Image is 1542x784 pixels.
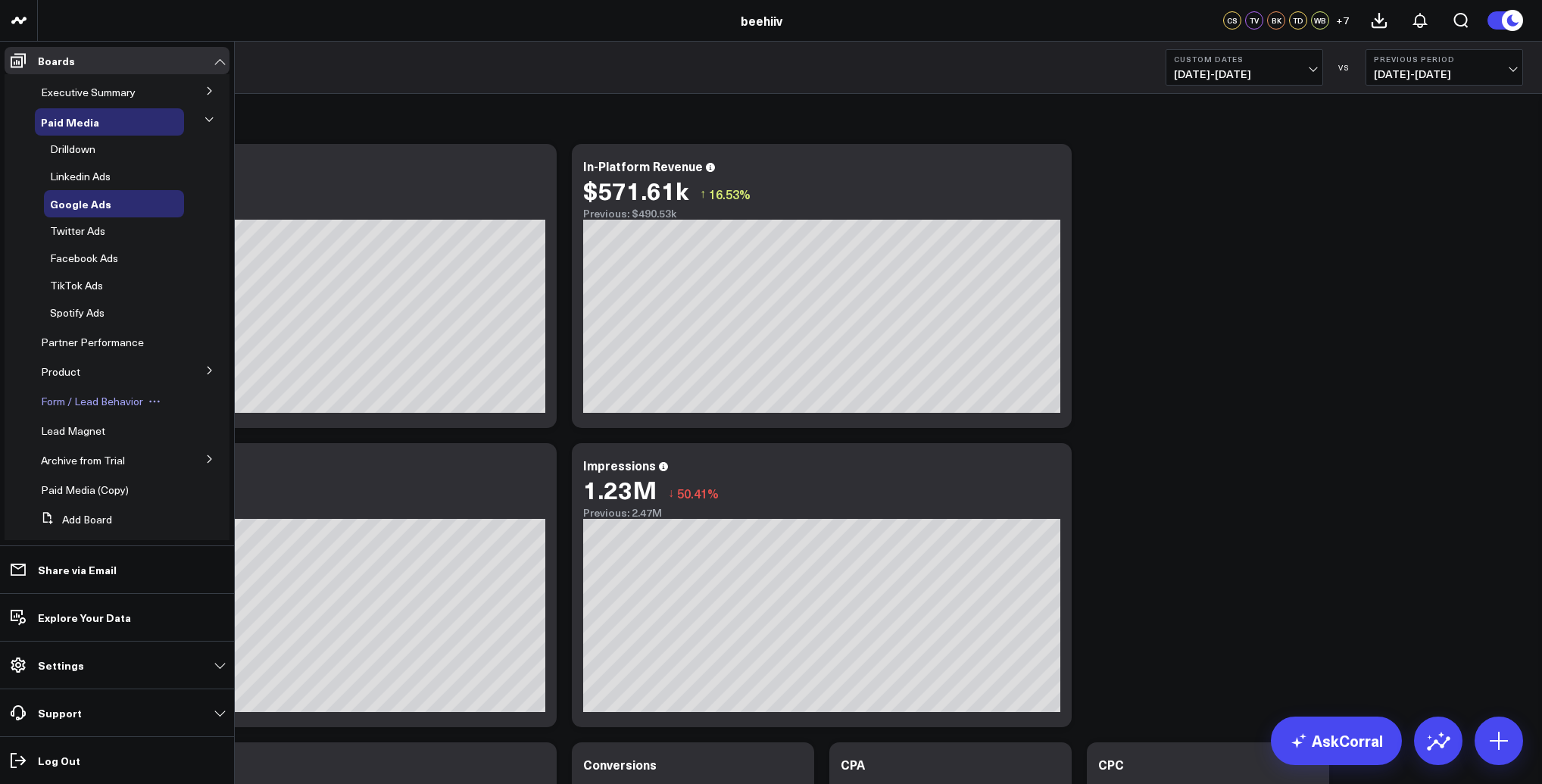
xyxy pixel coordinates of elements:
[35,506,112,533] button: Add Board
[677,485,719,501] span: 50.41%
[50,198,111,210] a: Google Ads
[1098,756,1124,773] div: CPC
[41,86,136,98] a: Executive Summary
[1166,49,1323,86] button: Custom Dates[DATE]-[DATE]
[1366,49,1523,86] button: Previous Period[DATE]-[DATE]
[50,169,111,183] span: Linkedin Ads
[1174,68,1315,80] span: [DATE] - [DATE]
[38,611,131,623] p: Explore Your Data
[1271,717,1402,765] a: AskCorral
[41,394,143,408] span: Form / Lead Behavior
[41,335,144,349] span: Partner Performance
[583,756,657,773] div: Conversions
[41,366,80,378] a: Product
[1336,15,1349,26] span: + 7
[41,114,99,130] span: Paid Media
[50,251,118,265] span: Facebook Ads
[50,223,105,238] span: Twitter Ads
[38,55,75,67] p: Boards
[41,395,143,408] a: Form / Lead Behavior
[41,116,99,128] a: Paid Media
[50,225,105,237] a: Twitter Ads
[50,252,118,264] a: Facebook Ads
[41,425,105,437] a: Lead Magnet
[700,184,706,204] span: ↑
[1267,11,1285,30] div: BK
[709,186,751,202] span: 16.53%
[38,564,117,576] p: Share via Email
[68,507,545,519] div: Previous: 490.53
[50,142,95,156] span: Drilldown
[583,507,1060,519] div: Previous: 2.47M
[583,158,703,174] div: In-Platform Revenue
[841,756,865,773] div: CPA
[38,659,84,671] p: Settings
[38,754,80,767] p: Log Out
[5,747,229,774] a: Log Out
[1223,11,1241,30] div: CS
[741,12,782,29] a: beehiiv
[1245,11,1263,30] div: TV
[41,336,144,348] a: Partner Performance
[41,454,125,467] a: Archive from Trial
[41,423,105,438] span: Lead Magnet
[583,208,1060,220] div: Previous: $490.53k
[1174,55,1315,64] b: Custom Dates
[41,484,129,496] a: Paid Media (Copy)
[41,85,136,99] span: Executive Summary
[41,453,125,467] span: Archive from Trial
[1374,55,1515,64] b: Previous Period
[50,196,111,211] span: Google Ads
[1333,11,1351,30] button: +7
[41,483,129,497] span: Paid Media (Copy)
[50,280,103,292] a: TikTok Ads
[1331,63,1358,72] div: VS
[50,143,95,155] a: Drilldown
[668,483,674,503] span: ↓
[583,176,688,204] div: $571.61k
[50,305,105,320] span: Spotify Ads
[41,364,80,379] span: Product
[1289,11,1307,30] div: TD
[1374,68,1515,80] span: [DATE] - [DATE]
[50,278,103,292] span: TikTok Ads
[583,457,656,473] div: Impressions
[50,170,111,183] a: Linkedin Ads
[50,307,105,319] a: Spotify Ads
[1311,11,1329,30] div: WB
[583,476,657,503] div: 1.23M
[68,208,545,220] div: Previous: $81.4k
[38,707,82,719] p: Support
